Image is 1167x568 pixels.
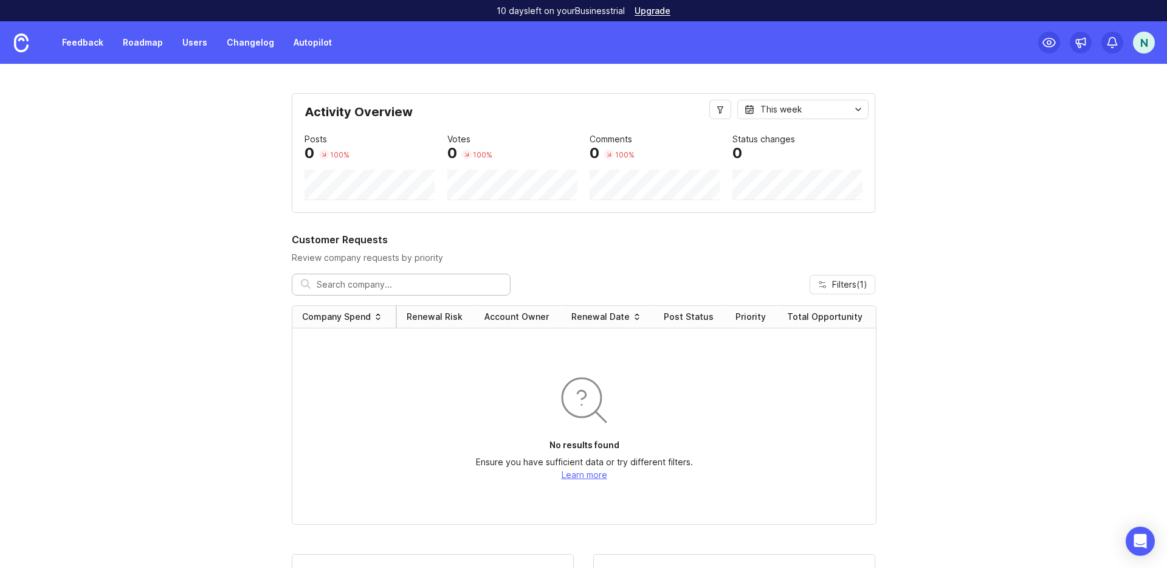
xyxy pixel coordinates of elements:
[286,32,339,54] a: Autopilot
[473,150,492,160] div: 100 %
[849,105,868,114] svg: toggle icon
[219,32,281,54] a: Changelog
[317,278,501,291] input: Search company...
[664,311,714,323] div: Post Status
[810,275,875,294] button: Filters(1)
[590,146,599,161] div: 0
[735,311,766,323] div: Priority
[305,146,314,161] div: 0
[571,311,630,323] div: Renewal Date
[292,232,875,247] h2: Customer Requests
[115,32,170,54] a: Roadmap
[832,279,867,291] span: Filters
[292,252,875,264] p: Review company requests by priority
[1133,32,1155,54] button: N
[555,371,613,429] img: svg+xml;base64,PHN2ZyB3aWR0aD0iOTYiIGhlaWdodD0iOTYiIGZpbGw9Im5vbmUiIHhtbG5zPSJodHRwOi8vd3d3LnczLm...
[497,5,625,17] p: 10 days left on your Business trial
[590,133,632,146] div: Comments
[476,456,693,468] p: Ensure you have sufficient data or try different filters.
[549,439,619,451] p: No results found
[760,103,802,116] div: This week
[14,33,29,52] img: Canny Home
[484,311,549,323] div: Account Owner
[732,133,795,146] div: Status changes
[55,32,111,54] a: Feedback
[447,146,457,161] div: 0
[305,133,327,146] div: Posts
[1126,527,1155,556] div: Open Intercom Messenger
[407,311,463,323] div: Renewal Risk
[635,7,670,15] a: Upgrade
[615,150,635,160] div: 100 %
[856,279,867,289] span: ( 1 )
[175,32,215,54] a: Users
[562,469,607,480] a: Learn more
[305,106,862,128] div: Activity Overview
[732,146,742,161] div: 0
[330,150,349,160] div: 100 %
[787,311,862,323] div: Total Opportunity
[302,311,371,323] div: Company Spend
[447,133,470,146] div: Votes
